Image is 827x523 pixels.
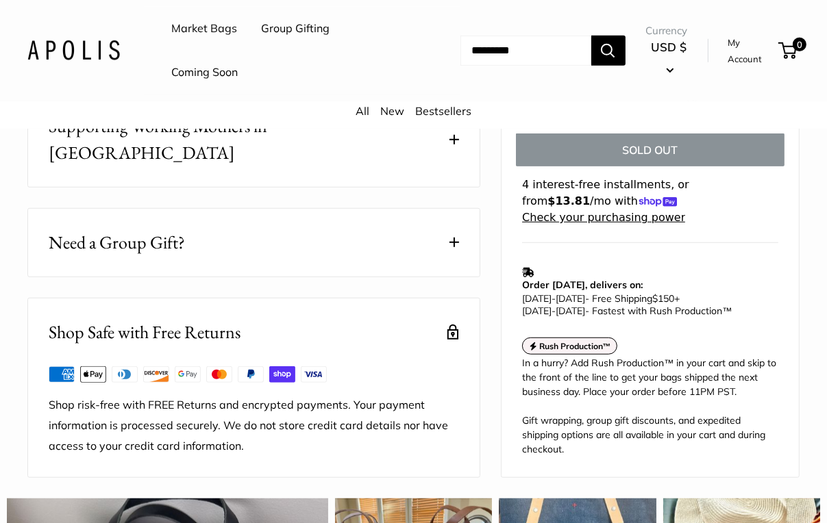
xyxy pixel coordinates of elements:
[522,305,732,317] span: - Fastest with Rush Production™
[356,104,369,118] a: All
[28,209,480,277] button: Need a Group Gift?
[522,279,643,291] strong: Order [DATE], delivers on:
[728,34,774,68] a: My Account
[516,133,785,166] button: SOLD OUT
[49,229,185,256] span: Need a Group Gift?
[49,319,240,346] h2: Shop Safe with Free Returns
[552,292,556,305] span: -
[539,341,611,351] strong: Rush Production™
[793,38,806,51] span: 0
[645,21,693,40] span: Currency
[780,42,797,59] a: 0
[27,40,120,60] img: Apolis
[261,18,330,39] a: Group Gifting
[552,305,556,317] span: -
[591,36,626,66] button: Search
[522,292,772,317] p: - Free Shipping +
[522,356,778,457] div: In a hurry? Add Rush Production™ in your cart and skip to the front of the line to get your bags ...
[415,104,471,118] a: Bestsellers
[522,292,552,305] span: [DATE]
[556,305,585,317] span: [DATE]
[171,18,237,39] a: Market Bags
[171,62,238,83] a: Coming Soon
[645,36,693,80] button: USD $
[380,104,404,118] a: New
[460,36,591,66] input: Search...
[49,395,459,457] p: Shop risk-free with FREE Returns and encrypted payments. Your payment information is processed se...
[556,292,585,305] span: [DATE]
[28,92,480,187] button: Supporting Working Mothers in [GEOGRAPHIC_DATA]
[49,113,443,166] span: Supporting Working Mothers in [GEOGRAPHIC_DATA]
[652,292,674,305] span: $150
[651,40,687,54] span: USD $
[522,305,552,317] span: [DATE]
